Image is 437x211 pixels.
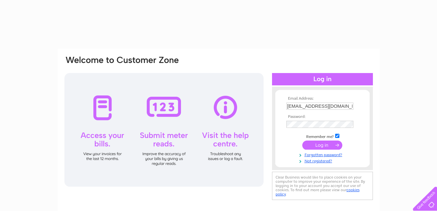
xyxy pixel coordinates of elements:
th: Email Address: [285,96,360,101]
a: Not registered? [286,157,360,164]
div: Clear Business would like to place cookies on your computer to improve your experience of the sit... [272,172,373,200]
a: cookies policy [276,188,360,196]
a: Forgotten password? [286,151,360,157]
th: Password: [285,115,360,119]
input: Submit [302,141,342,150]
td: Remember me? [285,133,360,139]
